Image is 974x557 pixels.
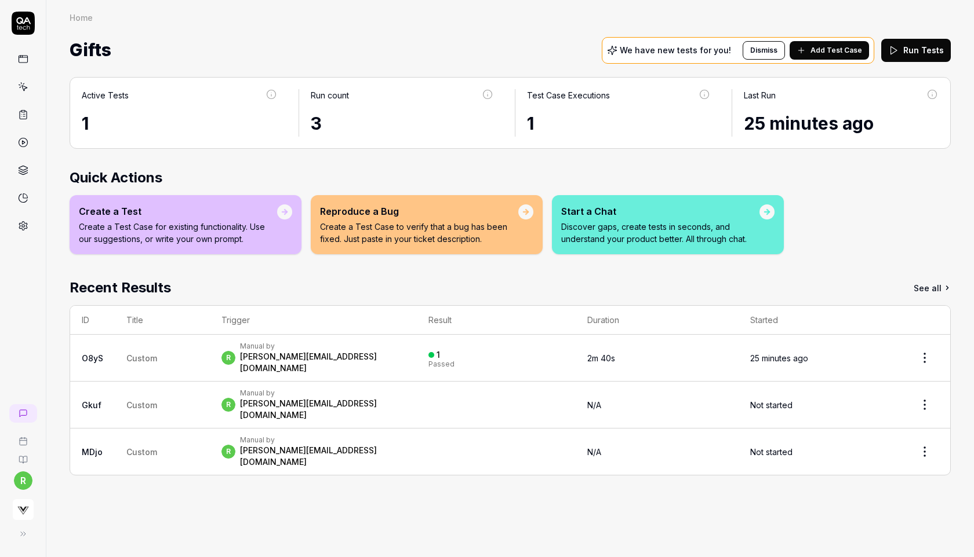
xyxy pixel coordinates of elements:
[210,306,417,335] th: Trigger
[14,471,32,490] button: r
[240,398,405,421] div: [PERSON_NAME][EMAIL_ADDRESS][DOMAIN_NAME]
[311,89,349,101] div: Run count
[320,221,518,245] p: Create a Test Case to verify that a bug has been fixed. Just paste in your ticket description.
[82,400,101,410] a: Gkuf
[221,445,235,459] span: r
[82,353,103,363] a: O8yS
[587,353,615,363] time: 2m 40s
[5,490,41,522] button: Virtusize Logo
[587,447,601,457] span: N/A
[13,499,34,520] img: Virtusize Logo
[221,398,235,412] span: r
[620,46,731,54] p: We have new tests for you!
[79,204,277,218] div: Create a Test
[5,427,41,446] a: Book a call with us
[240,389,405,398] div: Manual by
[739,306,899,335] th: Started
[744,113,874,134] time: 25 minutes ago
[240,342,405,351] div: Manual by
[437,350,440,360] div: 1
[82,111,278,137] div: 1
[70,12,93,23] div: Home
[240,435,405,445] div: Manual by
[311,111,495,137] div: 3
[82,89,129,101] div: Active Tests
[320,204,518,218] div: Reproduce a Bug
[428,361,455,368] div: Passed
[527,111,711,137] div: 1
[5,446,41,464] a: Documentation
[561,221,759,245] p: Discover gaps, create tests in seconds, and understand your product better. All through chat.
[126,353,157,363] span: Custom
[9,404,37,423] a: New conversation
[739,428,899,475] td: Not started
[82,447,103,457] a: MDjo
[527,89,610,101] div: Test Case Executions
[126,447,157,457] span: Custom
[914,277,951,298] a: See all
[70,306,115,335] th: ID
[70,167,951,188] h2: Quick Actions
[750,353,808,363] time: 25 minutes ago
[240,351,405,374] div: [PERSON_NAME][EMAIL_ADDRESS][DOMAIN_NAME]
[743,41,785,60] button: Dismiss
[126,400,157,410] span: Custom
[417,306,575,335] th: Result
[115,306,210,335] th: Title
[811,45,862,56] span: Add Test Case
[221,351,235,365] span: r
[561,204,759,218] div: Start a Chat
[587,400,601,410] span: N/A
[79,221,277,245] p: Create a Test Case for existing functionality. Use our suggestions, or write your own prompt.
[881,39,951,62] button: Run Tests
[576,306,739,335] th: Duration
[790,41,869,60] button: Add Test Case
[70,277,171,298] h2: Recent Results
[739,382,899,428] td: Not started
[744,89,776,101] div: Last Run
[70,35,111,65] span: Gifts
[240,445,405,468] div: [PERSON_NAME][EMAIL_ADDRESS][DOMAIN_NAME]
